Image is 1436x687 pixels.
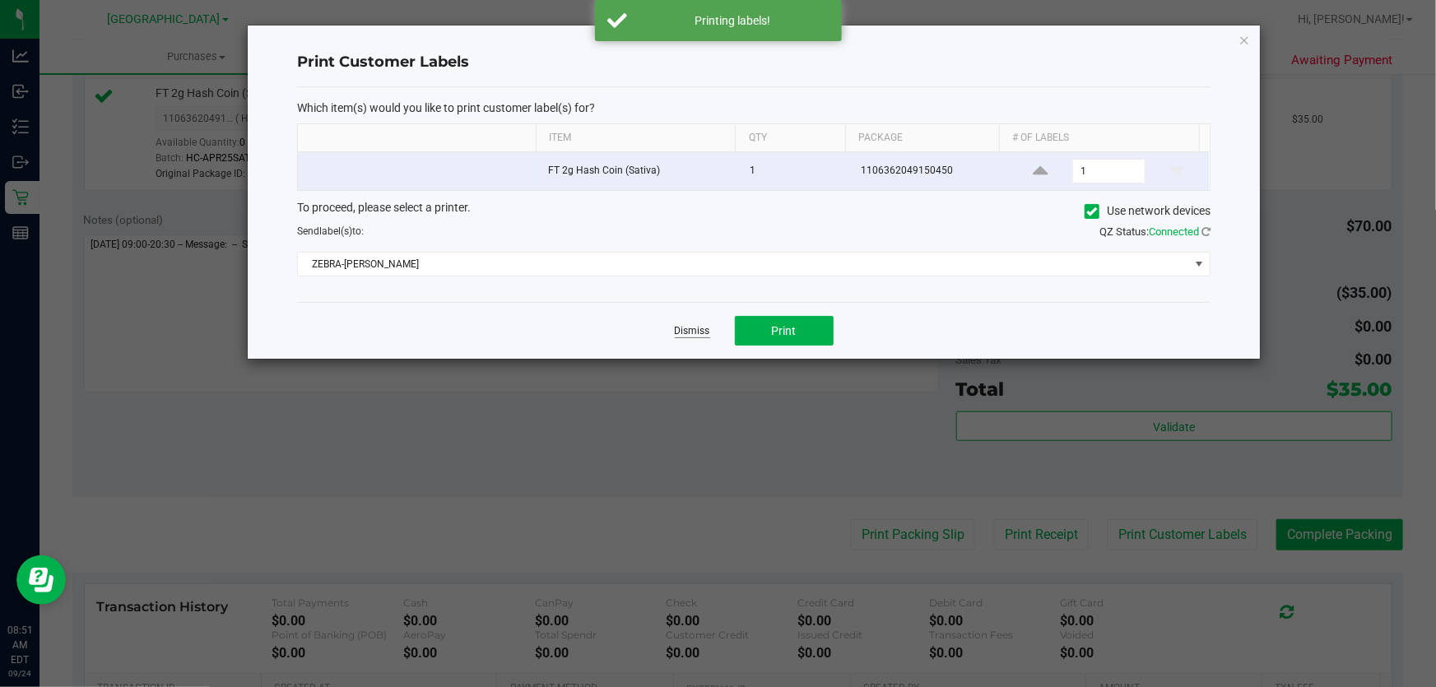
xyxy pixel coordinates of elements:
[845,124,1000,152] th: Package
[285,199,1223,224] div: To proceed, please select a printer.
[1085,202,1211,220] label: Use network devices
[999,124,1199,152] th: # of labels
[319,225,352,237] span: label(s)
[636,12,830,29] div: Printing labels!
[772,324,797,337] span: Print
[1149,225,1199,238] span: Connected
[1099,225,1211,238] span: QZ Status:
[297,225,364,237] span: Send to:
[675,324,710,338] a: Dismiss
[297,100,1211,115] p: Which item(s) would you like to print customer label(s) for?
[735,124,844,152] th: Qty
[16,555,66,605] iframe: Resource center
[298,253,1189,276] span: ZEBRA-[PERSON_NAME]
[297,52,1211,73] h4: Print Customer Labels
[735,316,834,346] button: Print
[538,152,741,190] td: FT 2g Hash Coin (Sativa)
[740,152,851,190] td: 1
[851,152,1007,190] td: 1106362049150450
[536,124,736,152] th: Item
